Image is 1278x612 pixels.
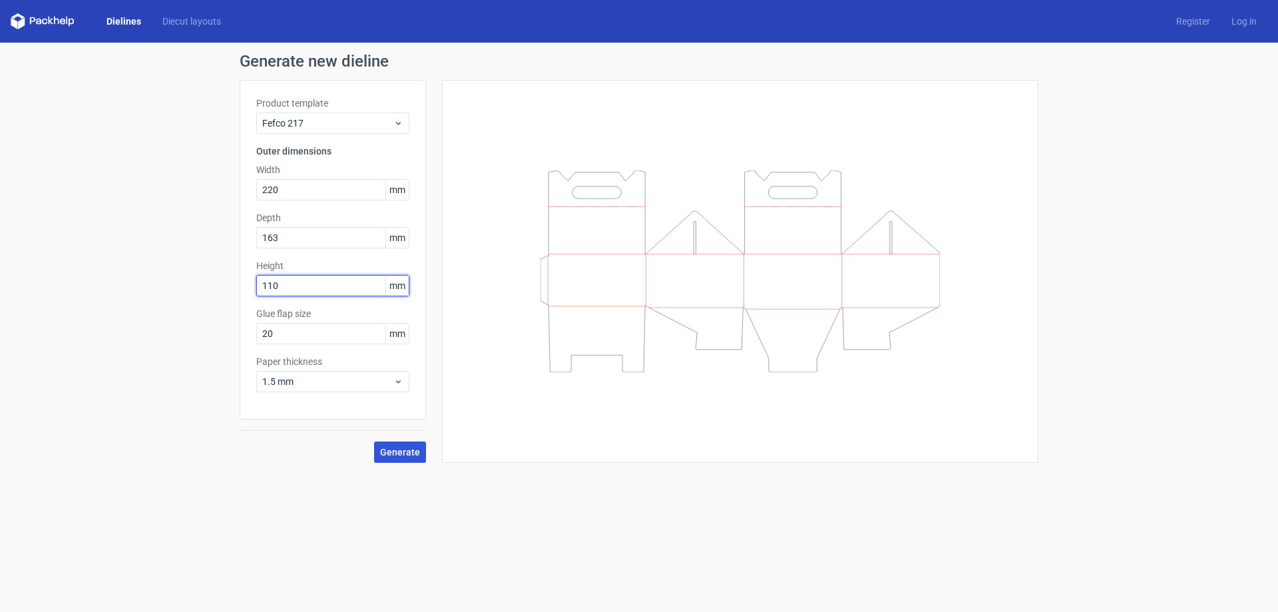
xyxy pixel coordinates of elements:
a: Dielines [96,15,152,28]
label: Product template [256,97,409,110]
span: mm [385,276,409,296]
h1: Generate new dieline [240,53,1038,69]
span: 1.5 mm [262,375,393,388]
span: Fefco 217 [262,117,393,130]
span: mm [385,180,409,200]
span: Generate [380,448,420,457]
label: Width [256,163,409,176]
span: mm [385,228,409,248]
h3: Outer dimensions [256,145,409,158]
span: mm [385,324,409,344]
a: Log in [1221,15,1267,28]
a: Diecut layouts [152,15,232,28]
label: Depth [256,211,409,224]
label: Glue flap size [256,307,409,320]
a: Register [1166,15,1221,28]
label: Paper thickness [256,355,409,368]
button: Generate [374,442,426,463]
label: Height [256,259,409,272]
